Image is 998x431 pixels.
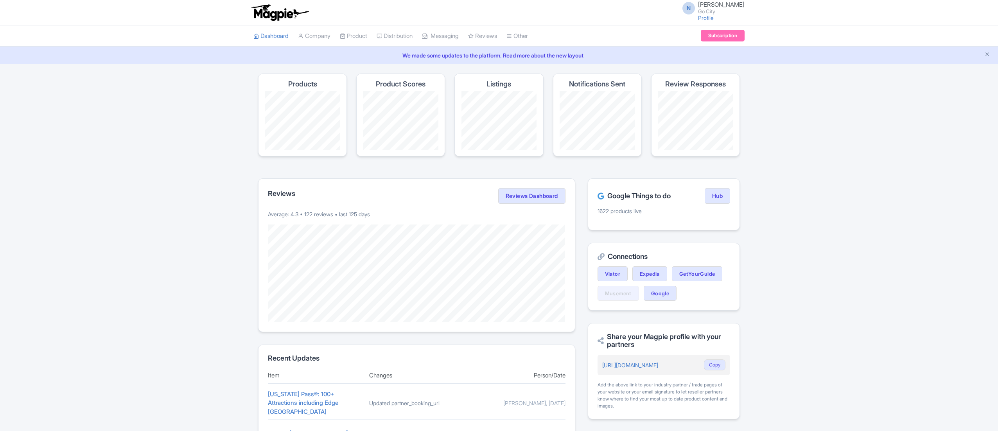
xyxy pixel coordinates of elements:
[369,399,464,407] div: Updated partner_booking_url
[268,210,565,218] p: Average: 4.3 • 122 reviews • last 125 days
[701,30,745,41] a: Subscription
[298,25,330,47] a: Company
[249,4,310,21] img: logo-ab69f6fb50320c5b225c76a69d11143b.png
[369,371,464,380] div: Changes
[698,1,745,8] span: [PERSON_NAME]
[678,2,745,14] a: N [PERSON_NAME] Go City
[704,359,725,370] button: Copy
[698,14,714,21] a: Profile
[682,2,695,14] span: N
[5,51,993,59] a: We made some updates to the platform. Read more about the new layout
[470,399,565,407] div: [PERSON_NAME], [DATE]
[665,80,726,88] h4: Review Responses
[984,50,990,59] button: Close announcement
[340,25,367,47] a: Product
[268,371,363,380] div: Item
[569,80,625,88] h4: Notifications Sent
[268,354,565,362] h2: Recent Updates
[602,362,658,368] a: [URL][DOMAIN_NAME]
[470,371,565,380] div: Person/Date
[598,381,730,409] div: Add the above link to your industry partner / trade pages of your website or your email signature...
[598,207,730,215] p: 1622 products live
[698,9,745,14] small: Go City
[598,192,671,200] h2: Google Things to do
[705,188,730,204] a: Hub
[598,286,639,301] a: Musement
[268,390,338,415] a: [US_STATE] Pass®: 100+ Attractions including Edge [GEOGRAPHIC_DATA]
[598,253,730,260] h2: Connections
[598,266,628,281] a: Viator
[598,333,730,348] h2: Share your Magpie profile with your partners
[498,188,565,204] a: Reviews Dashboard
[376,80,425,88] h4: Product Scores
[468,25,497,47] a: Reviews
[632,266,667,281] a: Expedia
[506,25,528,47] a: Other
[268,190,295,198] h2: Reviews
[486,80,511,88] h4: Listings
[253,25,289,47] a: Dashboard
[672,266,723,281] a: GetYourGuide
[377,25,413,47] a: Distribution
[644,286,677,301] a: Google
[288,80,317,88] h4: Products
[422,25,459,47] a: Messaging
